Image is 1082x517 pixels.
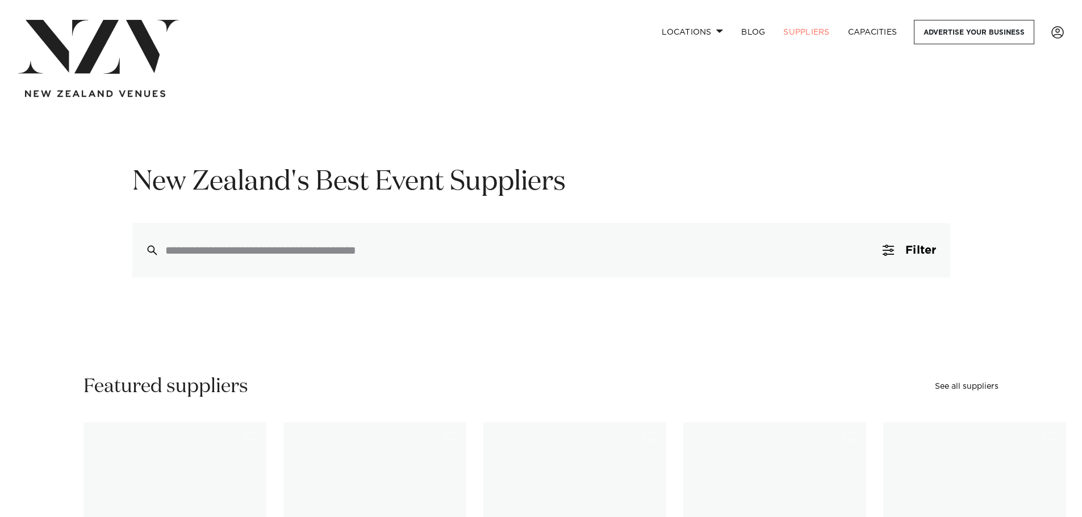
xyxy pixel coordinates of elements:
[935,383,999,390] a: See all suppliers
[25,90,165,98] img: new-zealand-venues-text.png
[83,374,248,400] h2: Featured suppliers
[132,165,950,200] h1: New Zealand's Best Event Suppliers
[914,20,1034,44] a: Advertise your business
[905,245,936,256] span: Filter
[839,20,906,44] a: Capacities
[732,20,774,44] a: BLOG
[18,20,179,74] img: nzv-logo.png
[653,20,732,44] a: Locations
[869,223,950,278] button: Filter
[774,20,838,44] a: SUPPLIERS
